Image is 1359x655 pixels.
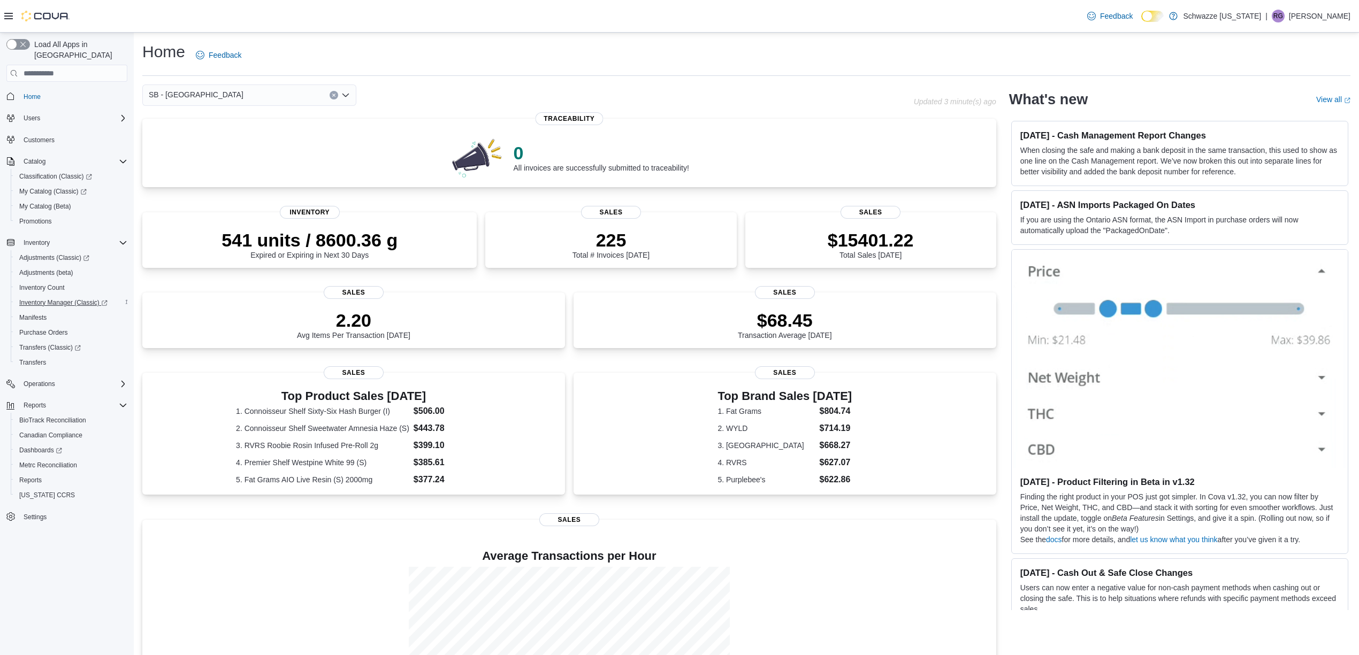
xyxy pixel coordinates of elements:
a: Feedback [192,44,246,66]
p: 541 units / 8600.36 g [222,229,398,251]
button: Adjustments (beta) [11,265,132,280]
p: If you are using the Ontario ASN format, the ASN Import in purchase orders will now automatically... [1020,214,1339,236]
dt: 3. RVRS Roobie Rosin Infused Pre-Roll 2g [236,440,409,451]
a: Manifests [15,311,51,324]
span: Operations [24,380,55,388]
button: Open list of options [341,91,350,99]
button: Settings [2,509,132,525]
button: Inventory Count [11,280,132,295]
svg: External link [1344,97,1350,104]
button: Reports [2,398,132,413]
span: Purchase Orders [15,326,127,339]
dt: 5. Fat Grams AIO Live Resin (S) 2000mg [236,474,409,485]
p: When closing the safe and making a bank deposit in the same transaction, this used to show as one... [1020,145,1339,177]
button: Metrc Reconciliation [11,458,132,473]
a: docs [1046,535,1062,544]
span: Feedback [209,50,241,60]
dd: $377.24 [414,473,471,486]
a: Reports [15,474,46,487]
span: Metrc Reconciliation [19,461,77,469]
dt: 4. RVRS [717,457,815,468]
p: Schwazze [US_STATE] [1183,10,1261,22]
h2: What's new [1009,91,1088,108]
span: Sales [841,206,900,219]
p: $68.45 [738,310,832,331]
p: See the for more details, and after you’ve given it a try. [1020,534,1339,545]
button: Inventory [2,235,132,250]
span: Canadian Compliance [19,431,82,440]
a: Classification (Classic) [11,169,132,184]
button: Canadian Compliance [11,428,132,443]
dt: 2. WYLD [717,423,815,434]
span: My Catalog (Classic) [19,187,87,196]
a: BioTrack Reconciliation [15,414,90,427]
span: My Catalog (Beta) [15,200,127,213]
span: Load All Apps in [GEOGRAPHIC_DATA] [30,39,127,60]
button: Operations [19,377,59,390]
span: Transfers (Classic) [19,343,81,352]
img: 0 [449,136,505,179]
span: Settings [19,510,127,523]
span: Sales [324,366,384,379]
a: Purchase Orders [15,326,72,339]
button: Home [2,88,132,104]
a: Dashboards [15,444,66,457]
button: My Catalog (Beta) [11,199,132,214]
span: Users [24,114,40,122]
dd: $622.86 [819,473,852,486]
a: [US_STATE] CCRS [15,489,79,502]
h1: Home [142,41,185,63]
a: Home [19,90,45,103]
a: View allExternal link [1316,95,1350,104]
span: RG [1273,10,1283,22]
span: Metrc Reconciliation [15,459,127,472]
button: Catalog [19,155,50,168]
dt: 3. [GEOGRAPHIC_DATA] [717,440,815,451]
p: Finding the right product in your POS just got simpler. In Cova v1.32, you can now filter by Pric... [1020,491,1339,534]
div: Avg Items Per Transaction [DATE] [297,310,410,340]
span: Reports [15,474,127,487]
span: SB - [GEOGRAPHIC_DATA] [149,88,243,101]
p: 225 [572,229,650,251]
button: Customers [2,132,132,148]
button: Purchase Orders [11,325,132,340]
span: Classification (Classic) [15,170,127,183]
span: Dashboards [19,446,62,454]
dt: 5. Purplebee's [717,474,815,485]
div: All invoices are successfully submitted to traceability! [514,142,689,172]
span: Washington CCRS [15,489,127,502]
span: Inventory [24,238,50,247]
button: Operations [2,376,132,391]
span: My Catalog (Classic) [15,185,127,198]
button: Reports [11,473,132,488]
em: Beta Features [1112,514,1159,522]
span: Manifests [15,311,127,324]
button: Inventory [19,236,54,249]
a: Customers [19,134,59,147]
span: Inventory Manager (Classic) [15,296,127,309]
span: Feedback [1100,11,1133,21]
p: 0 [514,142,689,164]
a: Metrc Reconciliation [15,459,81,472]
button: Promotions [11,214,132,229]
span: Inventory Count [15,281,127,294]
button: Clear input [330,91,338,99]
dt: 2. Connoisseur Shelf Sweetwater Amnesia Haze (S) [236,423,409,434]
span: Catalog [19,155,127,168]
span: Sales [755,286,815,299]
span: Adjustments (beta) [15,266,127,279]
a: Inventory Count [15,281,69,294]
button: Users [19,112,44,125]
dd: $627.07 [819,456,852,469]
span: My Catalog (Beta) [19,202,71,211]
button: BioTrack Reconciliation [11,413,132,428]
span: [US_STATE] CCRS [19,491,75,499]
p: Updated 3 minute(s) ago [914,97,996,106]
a: Adjustments (Classic) [11,250,132,265]
span: Settings [24,513,47,521]
h3: [DATE] - Product Filtering in Beta in v1.32 [1020,476,1339,487]
button: Transfers [11,355,132,370]
p: $15401.22 [828,229,914,251]
dd: $399.10 [414,439,471,452]
span: Classification (Classic) [19,172,92,181]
